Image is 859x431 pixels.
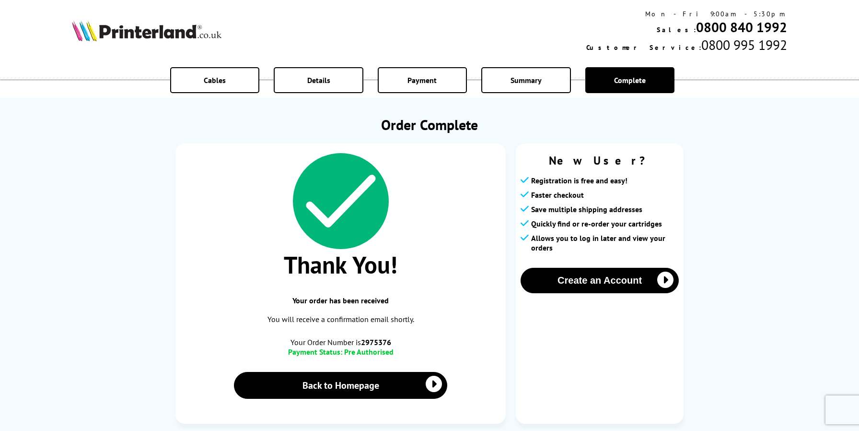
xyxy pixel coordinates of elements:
[185,337,496,347] span: Your Order Number is
[586,43,701,52] span: Customer Service:
[696,18,787,36] a: 0800 840 1992
[657,25,696,34] span: Sales:
[204,75,226,85] span: Cables
[361,337,391,347] b: 2975376
[511,75,542,85] span: Summary
[307,75,330,85] span: Details
[531,190,584,200] span: Faster checkout
[185,249,496,280] span: Thank You!
[185,313,496,326] p: You will receive a confirmation email shortly.
[521,153,679,168] span: New User?
[521,268,679,293] button: Create an Account
[185,296,496,305] span: Your order has been received
[586,10,787,18] div: Mon - Fri 9:00am - 5:30pm
[531,219,662,228] span: Quickly find or re-order your cartridges
[531,176,627,185] span: Registration is free and easy!
[288,347,342,357] span: Payment Status:
[614,75,646,85] span: Complete
[531,233,679,252] span: Allows you to log in later and view your orders
[175,115,684,134] h1: Order Complete
[234,372,447,399] a: Back to Homepage
[72,20,221,41] img: Printerland Logo
[407,75,437,85] span: Payment
[344,347,394,357] span: Pre Authorised
[701,36,787,54] span: 0800 995 1992
[531,204,642,214] span: Save multiple shipping addresses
